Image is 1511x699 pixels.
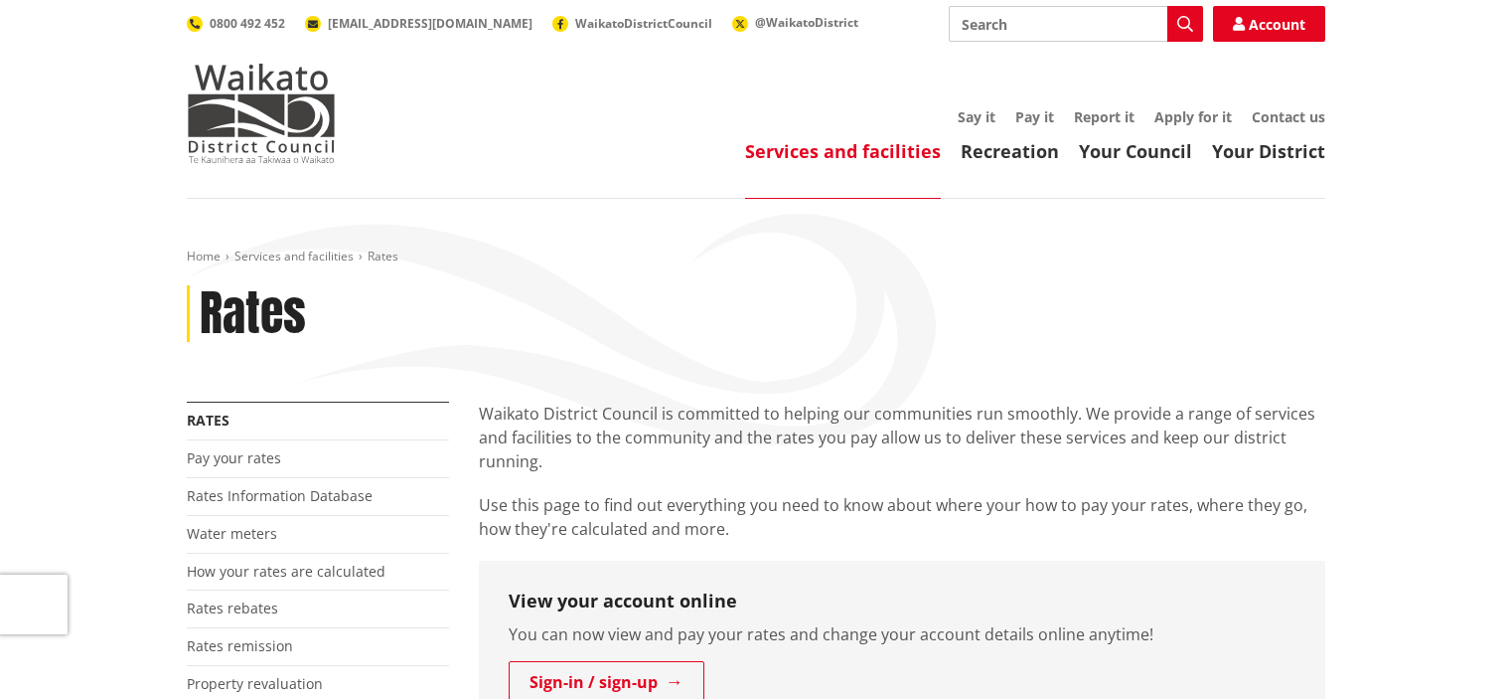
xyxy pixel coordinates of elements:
span: @WaikatoDistrict [755,14,858,31]
a: Home [187,248,221,264]
a: Services and facilities [745,139,941,163]
span: WaikatoDistrictCouncil [575,15,712,32]
span: [EMAIL_ADDRESS][DOMAIN_NAME] [328,15,532,32]
span: 0800 492 452 [210,15,285,32]
a: Recreation [961,139,1059,163]
nav: breadcrumb [187,249,1325,265]
a: Pay it [1015,107,1054,126]
a: Rates [187,411,229,430]
a: Your Council [1079,139,1192,163]
a: Apply for it [1154,107,1232,126]
h1: Rates [200,285,306,343]
span: Rates [368,248,398,264]
a: Rates rebates [187,599,278,617]
a: How your rates are calculated [187,562,385,581]
a: WaikatoDistrictCouncil [552,15,712,32]
p: Use this page to find out everything you need to know about where your how to pay your rates, whe... [479,493,1325,541]
a: 0800 492 452 [187,15,285,32]
a: Pay your rates [187,448,281,467]
a: Water meters [187,524,277,543]
a: [EMAIL_ADDRESS][DOMAIN_NAME] [305,15,532,32]
a: Property revaluation [187,674,323,693]
input: Search input [949,6,1203,42]
a: Contact us [1252,107,1325,126]
p: Waikato District Council is committed to helping our communities run smoothly. We provide a range... [479,402,1325,473]
h3: View your account online [509,591,1295,612]
a: Rates Information Database [187,486,373,505]
a: Report it [1074,107,1134,126]
a: Say it [958,107,995,126]
a: Your District [1212,139,1325,163]
img: Waikato District Council - Te Kaunihera aa Takiwaa o Waikato [187,64,336,163]
a: Account [1213,6,1325,42]
p: You can now view and pay your rates and change your account details online anytime! [509,622,1295,646]
a: Services and facilities [234,248,354,264]
a: @WaikatoDistrict [732,14,858,31]
a: Rates remission [187,636,293,655]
